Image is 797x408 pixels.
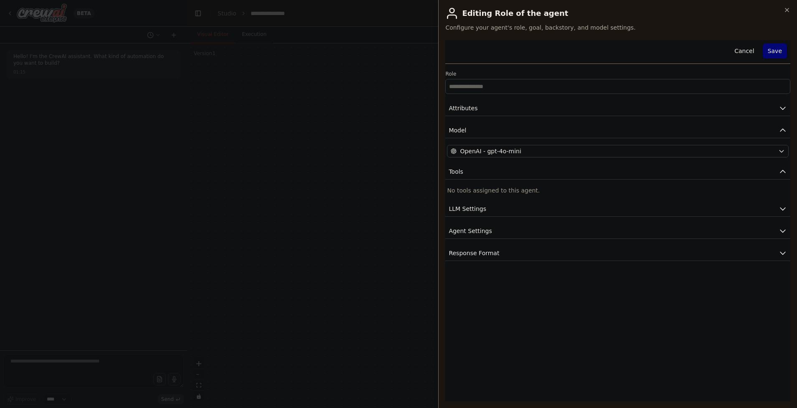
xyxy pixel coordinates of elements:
[449,249,499,257] span: Response Format
[449,167,463,176] span: Tools
[460,147,521,155] span: OpenAI - gpt-4o-mini
[449,104,477,112] span: Attributes
[449,205,486,213] span: LLM Settings
[447,186,789,195] p: No tools assigned to this agent.
[763,43,787,58] button: Save
[445,123,790,138] button: Model
[445,7,790,20] h2: Editing Role of the agent
[445,223,790,239] button: Agent Settings
[729,43,759,58] button: Cancel
[447,145,789,157] button: OpenAI - gpt-4o-mini
[445,246,790,261] button: Response Format
[445,71,790,77] label: Role
[445,101,790,116] button: Attributes
[449,126,466,134] span: Model
[449,227,492,235] span: Agent Settings
[445,201,790,217] button: LLM Settings
[445,23,790,32] span: Configure your agent's role, goal, backstory, and model settings.
[445,164,790,180] button: Tools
